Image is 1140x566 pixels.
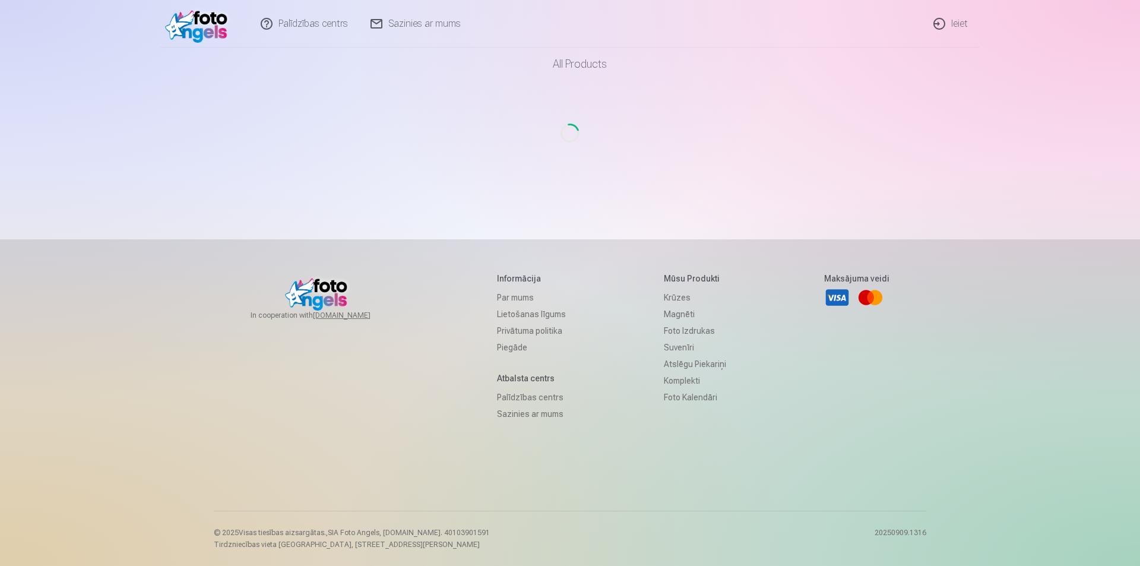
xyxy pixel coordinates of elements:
a: Krūzes [664,289,726,306]
span: SIA Foto Angels, [DOMAIN_NAME]. 40103901591 [328,529,490,537]
h5: Maksājuma veidi [824,273,889,284]
a: Mastercard [857,284,883,311]
h5: Informācija [497,273,566,284]
a: Magnēti [664,306,726,322]
a: Palīdzības centrs [497,389,566,406]
a: Piegāde [497,339,566,356]
a: Par mums [497,289,566,306]
img: /v1 [165,5,233,43]
a: Komplekti [664,372,726,389]
a: Foto izdrukas [664,322,726,339]
a: Privātuma politika [497,322,566,339]
a: All products [520,48,621,81]
h5: Mūsu produkti [664,273,726,284]
a: Atslēgu piekariņi [664,356,726,372]
a: Visa [824,284,850,311]
a: Sazinies ar mums [497,406,566,422]
a: Lietošanas līgums [497,306,566,322]
a: [DOMAIN_NAME] [313,311,399,320]
a: Suvenīri [664,339,726,356]
p: © 2025 Visas tiesības aizsargātas. , [214,528,490,537]
p: Tirdzniecības vieta [GEOGRAPHIC_DATA], [STREET_ADDRESS][PERSON_NAME] [214,540,490,549]
a: Foto kalendāri [664,389,726,406]
p: 20250909.1316 [875,528,926,549]
h5: Atbalsta centrs [497,372,566,384]
span: In cooperation with [251,311,399,320]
